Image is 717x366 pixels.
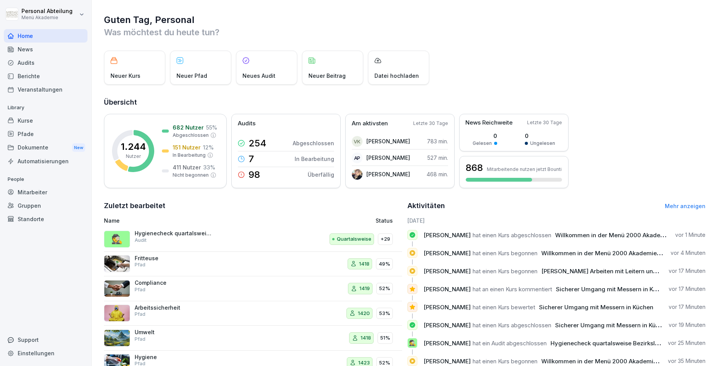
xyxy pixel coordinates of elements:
div: AP [352,153,363,163]
a: UmweltPfad141851% [104,326,402,351]
p: Am aktivsten [352,119,388,128]
p: Nutzer [126,153,141,160]
span: [PERSON_NAME] [424,249,471,257]
span: Sicherer Umgang mit Messern in Küchen [555,322,669,329]
p: vor 1 Minute [675,231,705,239]
span: Willkommen in der Menü 2000 Akademie mit Bounti! [555,231,702,239]
span: Hygienecheck quartalsweise Bezirksleiter /Regionalleiter [551,340,710,347]
img: pbizark1n1rfoj522dehoix3.png [104,255,130,272]
p: vor 17 Minuten [669,285,705,293]
img: syd7a01ig5yavmmoz8r8hfus.png [352,169,363,180]
h2: Übersicht [104,97,705,108]
span: hat einen Kurs abgeschlossen [473,322,551,329]
h2: Zuletzt bearbeitet [104,200,402,211]
p: 1420 [358,310,370,317]
span: [PERSON_NAME] [424,322,471,329]
p: vor 19 Minuten [669,321,705,329]
img: q4sqv7mlyvifhw23vdoza0ik.png [104,305,130,322]
p: 151 Nutzer [173,143,201,151]
p: 51% [380,334,390,342]
p: News Reichweite [465,118,513,127]
p: Neuer Pfad [176,72,207,80]
p: 254 [249,139,266,148]
p: Status [376,217,393,225]
p: [PERSON_NAME] [366,170,410,178]
h2: Aktivitäten [407,200,445,211]
p: 12 % [203,143,214,151]
span: hat einen Kurs begonnen [473,268,537,275]
a: Pfade [4,127,87,141]
h3: 868 [466,161,483,174]
p: Neuer Kurs [110,72,140,80]
p: 1418 [359,260,369,268]
a: DokumenteNew [4,141,87,155]
p: Hygiene [135,354,211,361]
span: [PERSON_NAME] Arbeiten mit Leitern und [PERSON_NAME] [541,268,705,275]
p: 468 min. [427,170,448,178]
p: In Bearbeitung [295,155,334,163]
span: [PERSON_NAME] [424,304,471,311]
span: hat einen Kurs begonnen [473,358,537,365]
span: Willkommen in der Menü 2000 Akademie mit Bounti! [541,358,688,365]
div: New [72,143,85,152]
p: Datei hochladen [374,72,419,80]
div: Support [4,333,87,346]
p: Pfad [135,336,145,343]
p: Abgeschlossen [293,139,334,147]
p: 33 % [203,163,215,171]
p: Neuer Beitrag [308,72,346,80]
p: Menü Akademie [21,15,73,20]
p: Letzte 30 Tage [413,120,448,127]
div: Standorte [4,212,87,226]
a: Audits [4,56,87,69]
span: [PERSON_NAME] [424,231,471,239]
p: Fritteuse [135,255,211,262]
p: 1418 [361,334,371,342]
p: 49% [379,260,390,268]
span: hat ein Audit abgeschlossen [473,340,547,347]
p: 55 % [206,123,217,131]
p: Arbeitssicherheit [135,304,211,311]
p: Abgeschlossen [173,132,209,139]
a: FritteusePfad141849% [104,252,402,277]
img: d0y5qjsz8ci1znx3otfnl113.png [104,330,130,346]
p: [PERSON_NAME] [366,137,410,145]
p: Neues Audit [242,72,275,80]
a: Automatisierungen [4,154,87,168]
p: Letzte 30 Tage [527,119,562,126]
p: Quartalsweise [337,235,371,243]
p: 🕵️ [111,232,123,246]
p: 🕵️ [409,338,416,348]
a: Kurse [4,114,87,127]
p: 411 Nutzer [173,163,201,171]
img: f7m8v62ee7n5nq2sscivbeev.png [104,280,130,297]
span: Sicherer Umgang mit Messern in Küchen [539,304,653,311]
p: 0 [525,132,555,140]
span: Sicherer Umgang mit Messern in Küchen [556,286,670,293]
a: Mitarbeiter [4,185,87,199]
p: Pfad [135,311,145,318]
span: hat einen Kurs begonnen [473,249,537,257]
a: Gruppen [4,199,87,212]
span: [PERSON_NAME] [424,358,471,365]
a: Home [4,29,87,43]
span: hat einen Kurs abgeschlossen [473,231,551,239]
span: [PERSON_NAME] [424,340,471,347]
p: vor 35 Minuten [668,357,705,365]
p: vor 25 Minuten [668,339,705,347]
p: [PERSON_NAME] [366,154,410,162]
a: News [4,43,87,56]
p: Mitarbeitende nutzen jetzt Bounti [487,166,562,172]
a: ArbeitssicherheitPfad142053% [104,301,402,326]
p: Personal Abteilung [21,8,73,15]
div: Einstellungen [4,346,87,360]
p: 783 min. [427,137,448,145]
span: hat an einen Kurs kommentiert [473,286,552,293]
p: vor 17 Minuten [669,267,705,275]
span: [PERSON_NAME] [424,268,471,275]
p: +29 [381,235,390,243]
p: 53% [379,310,390,317]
